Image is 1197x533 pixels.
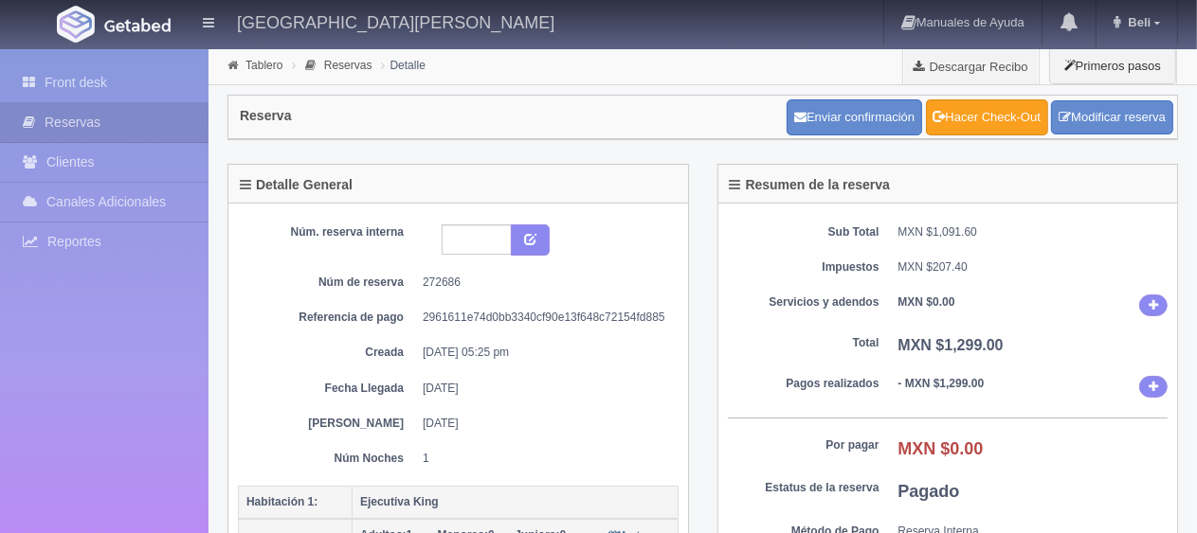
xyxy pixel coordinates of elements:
[252,381,404,397] dt: Fecha Llegada
[898,439,984,458] b: MXN $0.00
[728,376,880,392] dt: Pagos realizados
[728,224,880,240] dt: Sub Total
[728,480,880,496] dt: Estatus de la reserva
[252,345,404,361] dt: Creada
[423,381,664,397] dd: [DATE]
[423,416,664,432] dd: [DATE]
[423,310,664,326] dd: 2961611e74d0bb3340cf90e13f648c72154fd885
[324,59,372,72] a: Reservas
[57,6,95,43] img: Getabed
[898,259,1169,275] dd: MXN $207.40
[728,437,880,453] dt: Por pagar
[423,345,664,361] dd: [DATE] 05:25 pm
[728,259,880,275] dt: Impuestos
[730,178,891,192] h4: Resumen de la reserva
[898,224,1169,240] dd: MXN $1,091.60
[252,310,404,326] dt: Referencia de pago
[252,416,404,432] dt: [PERSON_NAME]
[423,451,664,467] dd: 1
[1051,100,1173,135] a: Modificar reserva
[898,482,960,501] b: Pagado
[728,294,880,311] dt: Servicios y adendos
[787,99,922,135] button: Enviar confirmación
[240,178,353,192] h4: Detalle General
[926,99,1048,135] a: Hacer Check-Out
[377,56,430,74] li: Detalle
[252,451,404,467] dt: Núm Noches
[903,47,1039,85] a: Descargar Recibo
[898,295,955,309] b: MXN $0.00
[252,275,404,291] dt: Núm de reserva
[898,377,985,390] b: - MXN $1,299.00
[237,9,554,33] h4: [GEOGRAPHIC_DATA][PERSON_NAME]
[246,495,317,508] b: Habitación 1:
[353,486,679,519] th: Ejecutiva King
[898,337,1004,353] b: MXN $1,299.00
[240,109,292,123] h4: Reserva
[423,275,664,291] dd: 272686
[245,59,282,72] a: Tablero
[1124,15,1152,29] span: Beli
[252,224,404,240] dt: Núm. reserva interna
[1049,47,1176,84] button: Primeros pasos
[104,18,171,32] img: Getabed
[728,335,880,351] dt: Total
